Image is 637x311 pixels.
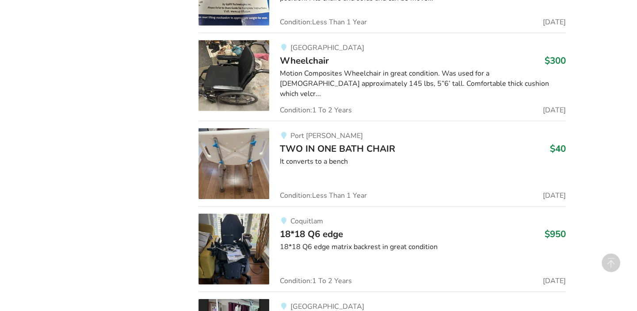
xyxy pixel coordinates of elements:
span: [DATE] [543,277,566,284]
img: mobility-wheelchair [198,40,269,111]
span: 18*18 Q6 edge [280,228,343,240]
span: [DATE] [543,19,566,26]
span: [DATE] [543,192,566,199]
span: Wheelchair [280,54,329,67]
a: bathroom safety-two in one bath chairPort [PERSON_NAME]TWO IN ONE BATH CHAIR$40It converts to a b... [198,121,566,206]
img: bathroom safety-two in one bath chair [198,128,269,199]
a: mobility-18*18 q6 edgeCoquitlam18*18 Q6 edge$95018*18 Q6 edge matrix backrest in great conditionC... [198,206,566,292]
img: mobility-18*18 q6 edge [198,214,269,284]
a: mobility-wheelchair[GEOGRAPHIC_DATA]Wheelchair$300Motion Composites Wheelchair in great condition... [198,33,566,121]
span: Condition: Less Than 1 Year [280,192,367,199]
h3: $40 [550,143,566,154]
span: [DATE] [543,107,566,114]
div: It converts to a bench [280,157,566,167]
div: Motion Composites Wheelchair in great condition. Was used for a [DEMOGRAPHIC_DATA] approximately ... [280,69,566,99]
span: Port [PERSON_NAME] [290,131,362,141]
h3: $300 [545,55,566,66]
span: Condition: 1 To 2 Years [280,277,352,284]
div: 18*18 Q6 edge matrix backrest in great condition [280,242,566,252]
span: TWO IN ONE BATH CHAIR [280,142,395,155]
h3: $950 [545,228,566,240]
span: Coquitlam [290,216,323,226]
span: Condition: 1 To 2 Years [280,107,352,114]
span: Condition: Less Than 1 Year [280,19,367,26]
span: [GEOGRAPHIC_DATA] [290,43,364,53]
